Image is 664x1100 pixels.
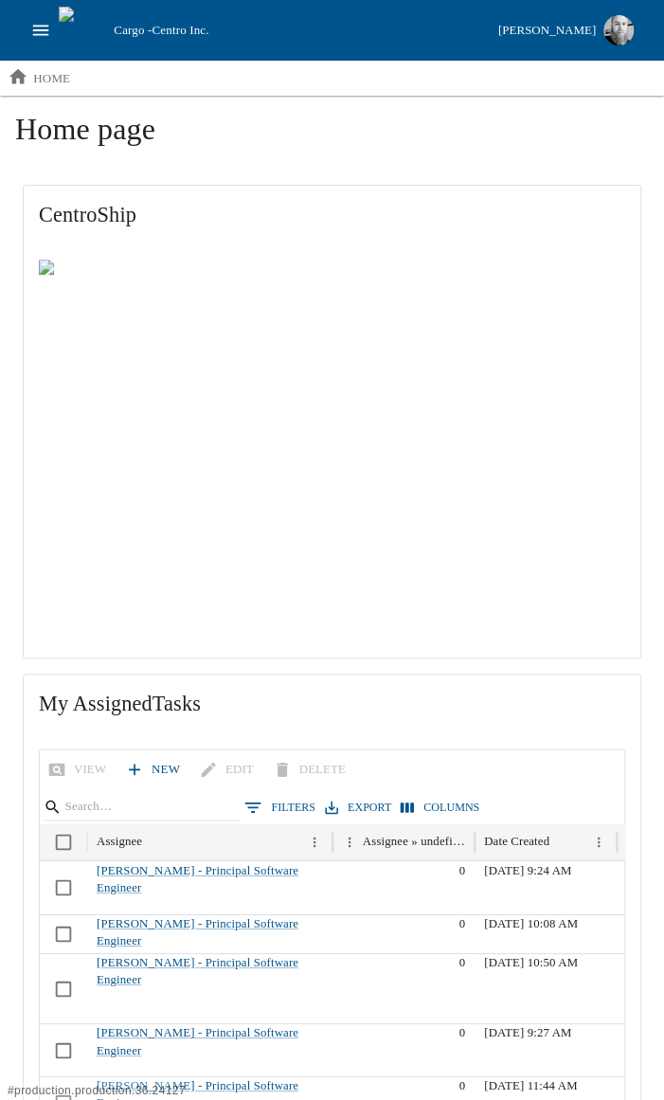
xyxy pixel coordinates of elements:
button: Select columns [396,794,484,821]
span: Centro Inc. [152,23,208,37]
div: 0 [332,953,475,1023]
button: Menu [586,830,612,856]
span: My Assigned [39,690,625,718]
span: 07/15/2025 11:44 AM [484,1079,577,1092]
div: [PERSON_NAME] [498,20,596,42]
a: [PERSON_NAME] - Principal Software Engineer [97,917,298,947]
div: Assignee » undefined [363,835,465,849]
span: 03/20/2025 9:24 AM [484,864,571,877]
span: 03/26/2025 10:50 AM [484,956,578,969]
img: Centro ship [39,260,133,282]
button: open drawer [23,12,59,48]
span: 03/26/2025 10:08 AM [484,917,578,930]
span: CentroShip [39,201,625,229]
div: 0 [332,861,475,914]
div: Assignee [97,835,142,849]
button: [PERSON_NAME] [491,9,641,51]
p: home [33,69,70,88]
button: Show filters [240,793,320,821]
a: [PERSON_NAME] - Principal Software Engineer [97,1026,298,1056]
button: Export [320,794,396,821]
a: [PERSON_NAME] - Principal Software Engineer [97,956,298,986]
img: Profile image [603,15,634,45]
div: Search [44,793,240,824]
button: Sort [551,830,577,856]
span: Tasks [153,692,201,715]
a: [PERSON_NAME] - Principal Software Engineer [97,864,298,894]
input: Search… [65,794,213,820]
a: New [121,753,188,786]
button: Sort [144,830,170,856]
div: 0 [332,914,475,953]
div: 0 [332,1023,475,1076]
h1: Home page [15,111,649,162]
div: Date Created [484,835,549,849]
span: 05/28/2025 9:27 AM [484,1026,571,1039]
button: Menu [337,830,363,856]
div: Cargo - [106,21,490,40]
img: cargo logo [59,7,106,54]
button: Menu [302,830,328,856]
